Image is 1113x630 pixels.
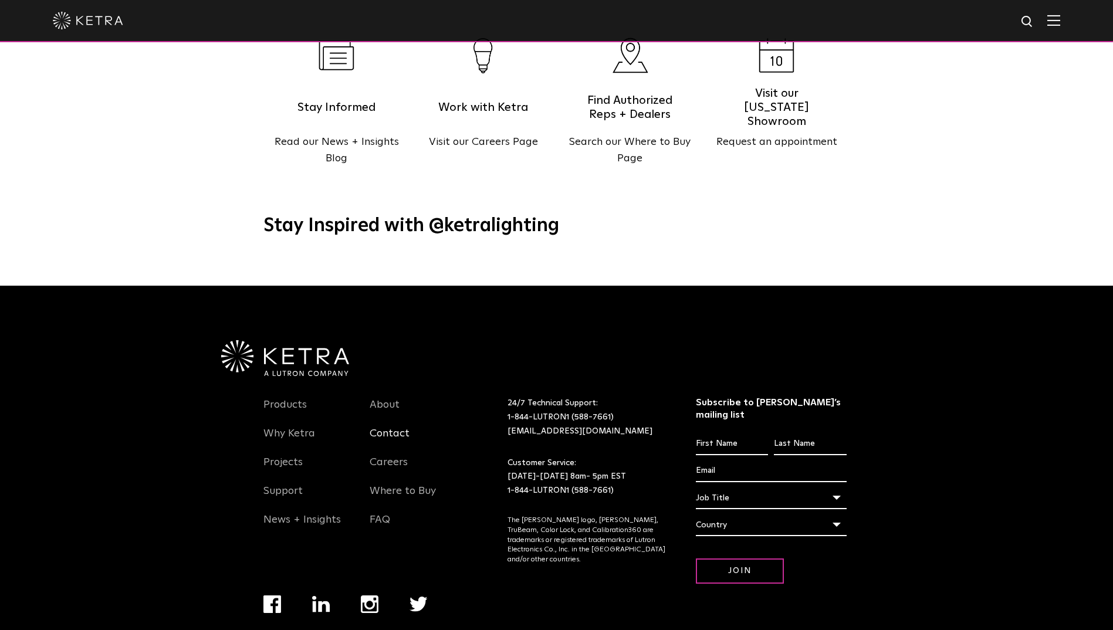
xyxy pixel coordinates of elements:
a: Products [263,398,307,425]
div: Country [696,514,847,536]
a: 1-844-LUTRON1 (588-7661) [508,413,614,421]
p: Request an appointment [703,134,850,151]
h3: Subscribe to [PERSON_NAME]’s mailing list [696,397,847,421]
div: Navigation Menu [370,397,459,540]
a: FAQ [370,513,390,540]
img: career-icon [473,38,493,73]
img: Ketra-aLutronCo_White_RGB [221,340,349,377]
a: Why Ketra [263,427,315,454]
a: News + Insights [263,513,341,540]
a: Contact [370,427,410,454]
a: Projects [263,456,303,483]
h5: Work with Ketra [434,93,533,122]
h5: Find Authorized Reps + Dealers [580,93,680,122]
p: Visit our Careers Page [410,134,557,151]
p: Customer Service: [DATE]-[DATE] 8am- 5pm EST [508,456,667,498]
p: The [PERSON_NAME] logo, [PERSON_NAME], TruBeam, Color Lock, and Calibration360 are trademarks or ... [508,516,667,565]
div: Job Title [696,487,847,509]
img: twitter [410,597,428,612]
div: Navigation Menu [263,397,353,540]
a: career-icon Work with Ketra Visit our Careers Page [410,22,557,185]
img: ketra-logo-2019-white [53,12,123,29]
input: Last Name [774,433,846,455]
p: Read our News + Insights Blog [263,134,410,168]
a: Support [263,485,303,512]
a: marker-icon Find Authorized Reps + Dealers Search our Where to Buy Page [557,22,703,185]
img: facebook [263,595,281,613]
a: paper-icon Stay Informed Read our News + Insights Blog [263,22,410,185]
img: Hamburger%20Nav.svg [1047,15,1060,26]
a: 1-844-LUTRON1 (588-7661) [508,486,614,494]
a: calendar-icon Visit our [US_STATE] Showroom Request an appointment [703,22,850,185]
p: 24/7 Technical Support: [508,397,667,438]
a: [EMAIL_ADDRESS][DOMAIN_NAME] [508,427,652,435]
img: search icon [1020,15,1035,29]
img: calendar-icon [759,38,794,73]
img: linkedin [312,596,330,612]
a: Where to Buy [370,485,436,512]
img: paper-icon [319,40,354,70]
input: Email [696,460,847,482]
h5: Stay Informed [287,93,387,122]
input: First Name [696,433,768,455]
a: About [370,398,400,425]
p: Search our Where to Buy Page [557,134,703,168]
input: Join [696,558,784,584]
h3: Stay Inspired with @ketralighting [263,214,850,239]
img: instagram [361,595,378,613]
h5: Visit our [US_STATE] Showroom [727,93,827,122]
a: Careers [370,456,408,483]
img: marker-icon [612,38,648,73]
